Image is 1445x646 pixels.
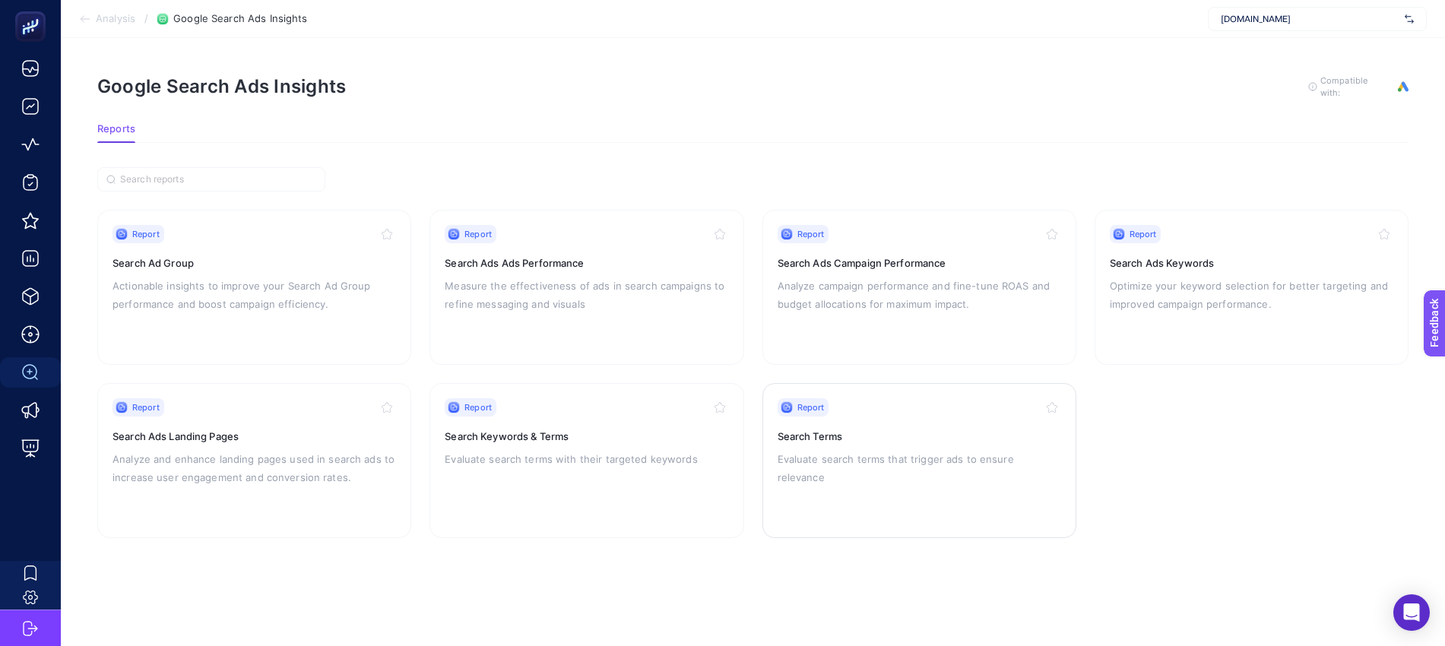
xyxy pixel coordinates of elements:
[445,450,728,468] p: Evaluate search terms with their targeted keywords
[1110,255,1393,271] h3: Search Ads Keywords
[445,277,728,313] p: Measure the effectiveness of ads in search campaigns to refine messaging and visuals
[173,13,307,25] span: Google Search Ads Insights
[1110,277,1393,313] p: Optimize your keyword selection for better targeting and improved campaign performance.
[1095,210,1409,365] a: ReportSearch Ads KeywordsOptimize your keyword selection for better targeting and improved campai...
[112,429,396,444] h3: Search Ads Landing Pages
[762,210,1076,365] a: ReportSearch Ads Campaign PerformanceAnalyze campaign performance and fine-tune ROAS and budget a...
[1320,74,1389,99] span: Compatible with:
[778,277,1061,313] p: Analyze campaign performance and fine-tune ROAS and budget allocations for maximum impact.
[97,123,135,135] span: Reports
[464,228,492,240] span: Report
[97,383,411,538] a: ReportSearch Ads Landing PagesAnalyze and enhance landing pages used in search ads to increase us...
[132,401,160,413] span: Report
[112,277,396,313] p: Actionable insights to improve your Search Ad Group performance and boost campaign efficiency.
[97,123,135,143] button: Reports
[1221,13,1399,25] span: [DOMAIN_NAME]
[97,210,411,365] a: ReportSearch Ad GroupActionable insights to improve your Search Ad Group performance and boost ca...
[778,255,1061,271] h3: Search Ads Campaign Performance
[797,401,825,413] span: Report
[1405,11,1414,27] img: svg%3e
[112,450,396,486] p: Analyze and enhance landing pages used in search ads to increase user engagement and conversion r...
[120,174,316,185] input: Search
[762,383,1076,538] a: ReportSearch TermsEvaluate search terms that trigger ads to ensure relevance
[429,383,743,538] a: ReportSearch Keywords & TermsEvaluate search terms with their targeted keywords
[778,429,1061,444] h3: Search Terms
[429,210,743,365] a: ReportSearch Ads Ads PerformanceMeasure the effectiveness of ads in search campaigns to refine me...
[797,228,825,240] span: Report
[96,13,135,25] span: Analysis
[97,75,346,97] h1: Google Search Ads Insights
[1393,594,1430,631] div: Open Intercom Messenger
[9,5,58,17] span: Feedback
[464,401,492,413] span: Report
[144,12,148,24] span: /
[445,429,728,444] h3: Search Keywords & Terms
[112,255,396,271] h3: Search Ad Group
[445,255,728,271] h3: Search Ads Ads Performance
[1130,228,1157,240] span: Report
[778,450,1061,486] p: Evaluate search terms that trigger ads to ensure relevance
[132,228,160,240] span: Report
